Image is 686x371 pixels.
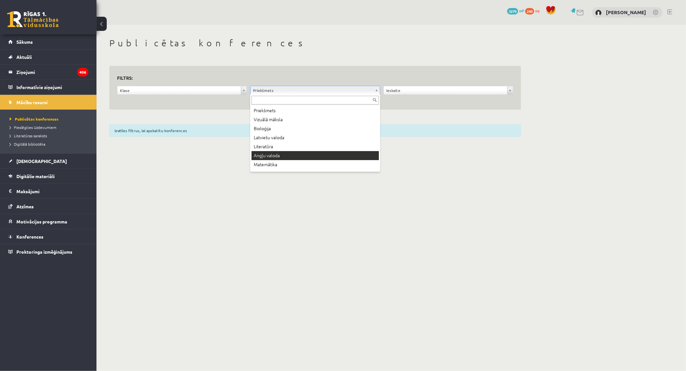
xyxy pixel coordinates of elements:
[252,151,379,160] div: Angļu valoda
[252,142,379,151] div: Literatūra
[252,115,379,124] div: Vizuālā māksla
[252,169,379,178] div: Latvijas un pasaules vēsture
[252,106,379,115] div: Priekšmets
[252,160,379,169] div: Matemātika
[252,133,379,142] div: Latviešu valoda
[252,124,379,133] div: Bioloģija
